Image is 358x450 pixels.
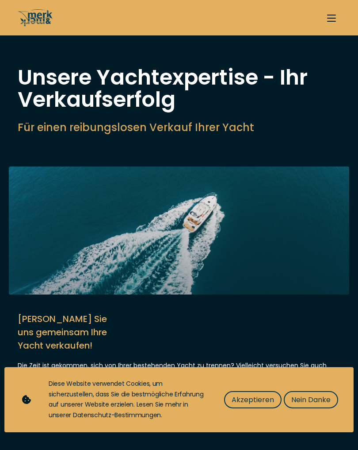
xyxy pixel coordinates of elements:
[18,361,340,407] p: Die Zeit ist gekommen, sich von Ihrer bestehenden Yacht zu trennen? Vielleicht versuchen Sie auch...
[284,391,338,408] button: Nein Danke
[9,167,349,295] img: Merk&Merk
[49,379,206,421] div: Diese Website verwendet Cookies, um sicherzustellen, dass Sie die bestmögliche Erfahrung auf unse...
[18,312,124,352] h3: [PERSON_NAME] Sie uns gemeinsam Ihre Yacht verkaufen!
[73,411,161,419] a: Datenschutz-Bestimmungen
[291,394,331,405] span: Nein Danke
[224,391,282,408] button: Akzeptieren
[232,394,274,405] span: Akzeptieren
[18,120,340,136] h2: Für einen reibungslosen Verkauf Ihrer Yacht
[18,66,340,111] h1: Unsere Yachtexpertise - Ihr Verkaufserfolg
